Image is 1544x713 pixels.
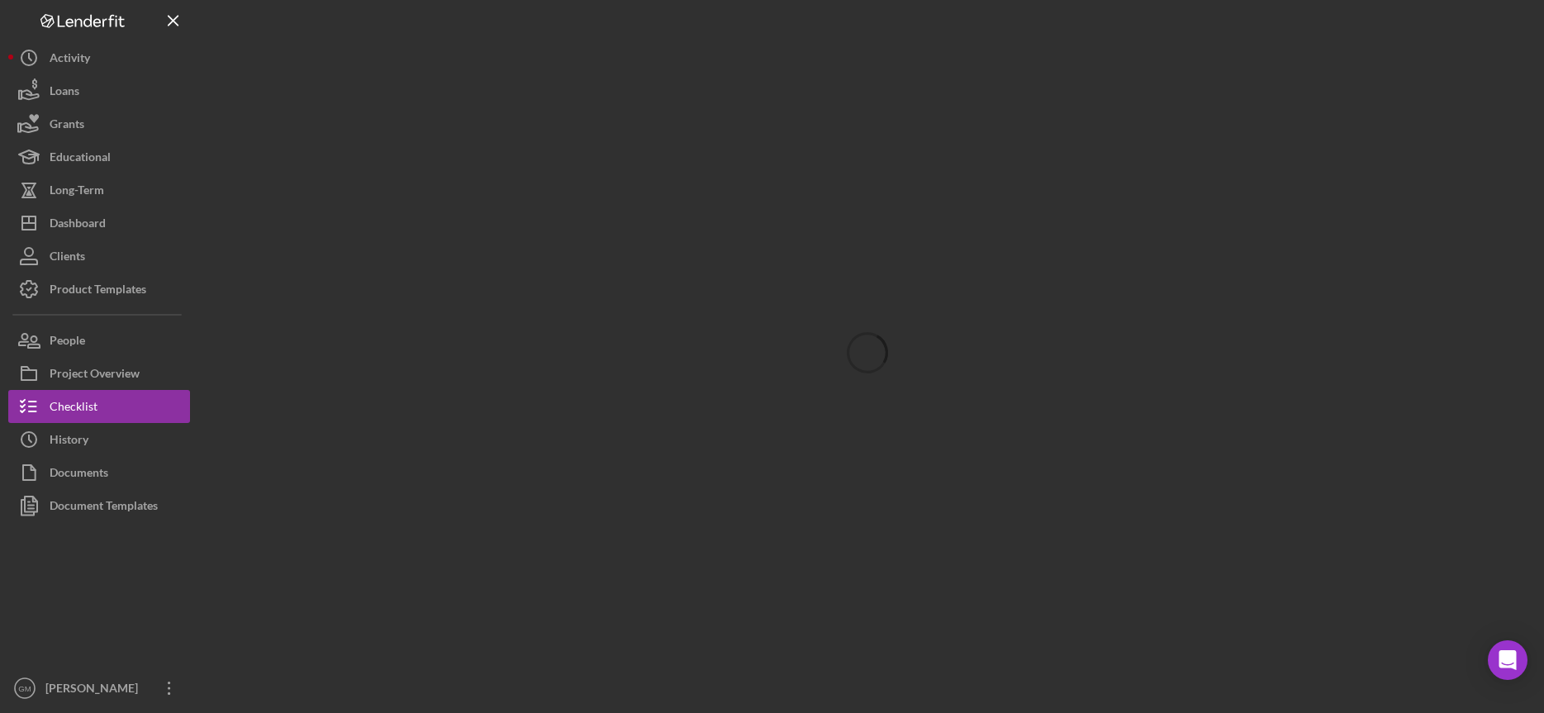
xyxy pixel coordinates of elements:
button: History [8,423,190,456]
div: History [50,423,88,460]
div: Educational [50,140,111,178]
button: Dashboard [8,207,190,240]
button: Activity [8,41,190,74]
button: Document Templates [8,489,190,522]
div: Clients [50,240,85,277]
div: Loans [50,74,79,112]
div: Documents [50,456,108,493]
button: Educational [8,140,190,173]
div: Document Templates [50,489,158,526]
button: Documents [8,456,190,489]
div: Open Intercom Messenger [1488,640,1527,680]
button: Long-Term [8,173,190,207]
div: Activity [50,41,90,78]
div: Grants [50,107,84,145]
text: GM [18,684,31,693]
button: Product Templates [8,273,190,306]
button: Loans [8,74,190,107]
button: People [8,324,190,357]
button: GM[PERSON_NAME] [8,672,190,705]
button: Grants [8,107,190,140]
div: Project Overview [50,357,140,394]
div: [PERSON_NAME] [41,672,149,709]
button: Clients [8,240,190,273]
button: Project Overview [8,357,190,390]
div: People [50,324,85,361]
button: Checklist [8,390,190,423]
div: Product Templates [50,273,146,310]
div: Long-Term [50,173,104,211]
div: Dashboard [50,207,106,244]
div: Checklist [50,390,97,427]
